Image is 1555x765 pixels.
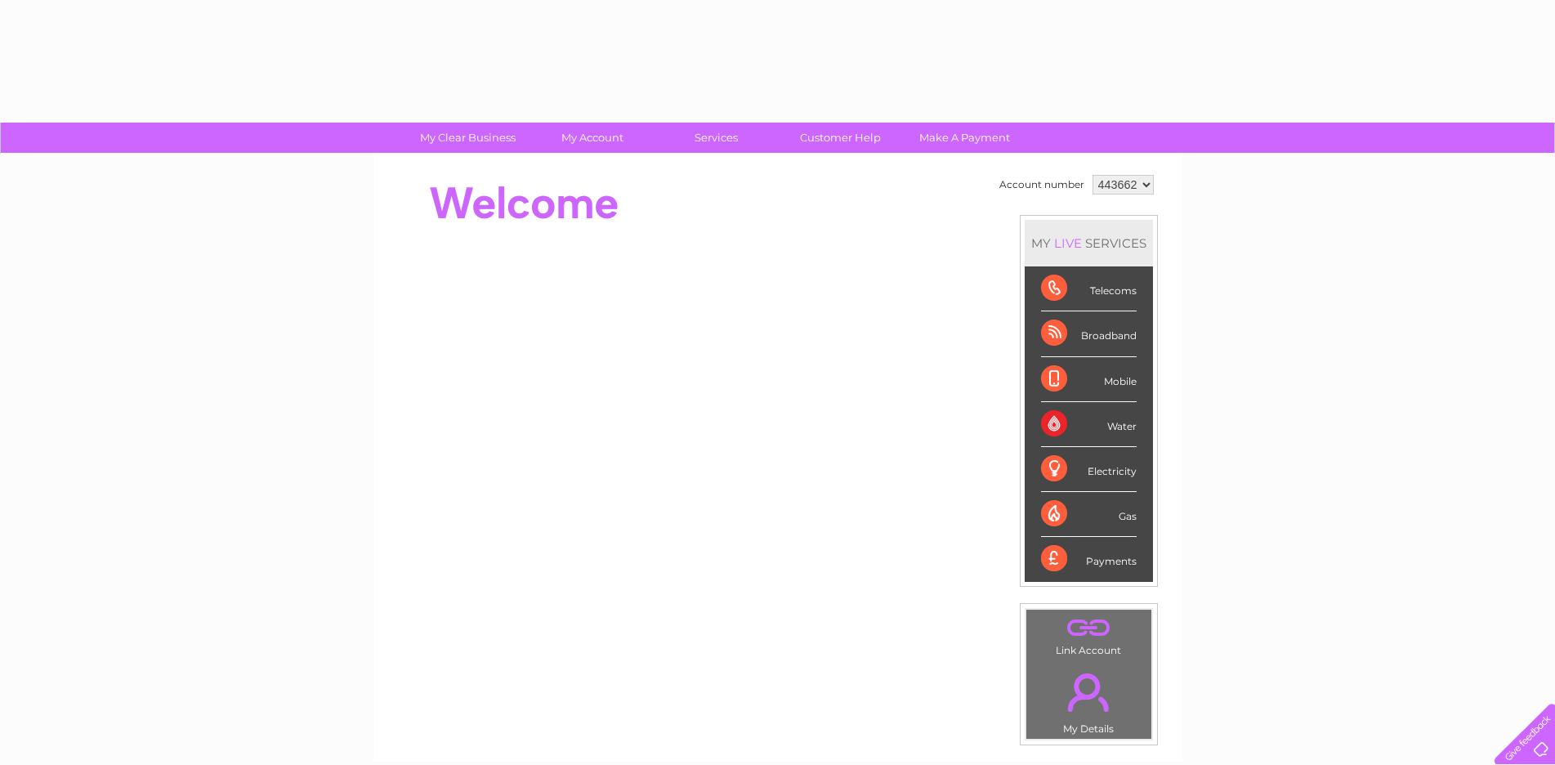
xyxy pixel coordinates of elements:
[1030,614,1147,642] a: .
[1041,447,1137,492] div: Electricity
[1041,357,1137,402] div: Mobile
[525,123,659,153] a: My Account
[897,123,1032,153] a: Make A Payment
[1025,660,1152,740] td: My Details
[1041,311,1137,356] div: Broadband
[1025,220,1153,266] div: MY SERVICES
[773,123,908,153] a: Customer Help
[1041,537,1137,581] div: Payments
[1041,266,1137,311] div: Telecoms
[1041,492,1137,537] div: Gas
[1041,402,1137,447] div: Water
[649,123,784,153] a: Services
[1030,664,1147,721] a: .
[1025,609,1152,660] td: Link Account
[400,123,535,153] a: My Clear Business
[995,171,1088,199] td: Account number
[1051,235,1085,251] div: LIVE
